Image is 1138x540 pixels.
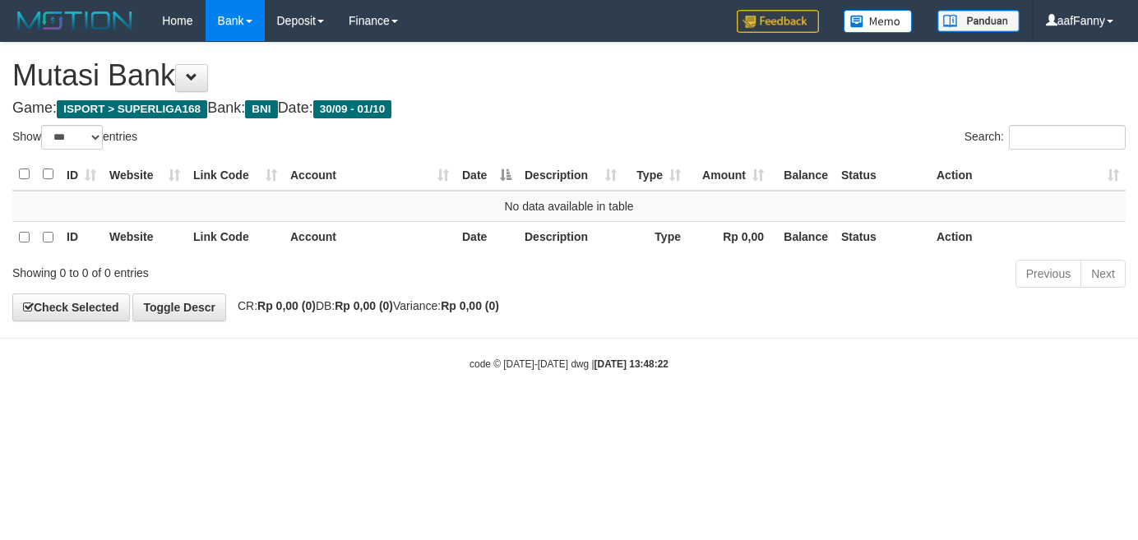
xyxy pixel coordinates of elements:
[12,293,130,321] a: Check Selected
[687,221,770,253] th: Rp 0,00
[844,10,913,33] img: Button%20Memo.svg
[187,159,284,191] th: Link Code: activate to sort column ascending
[103,159,187,191] th: Website: activate to sort column ascending
[103,221,187,253] th: Website
[930,159,1126,191] th: Action: activate to sort column ascending
[737,10,819,33] img: Feedback.jpg
[245,100,277,118] span: BNI
[284,221,456,253] th: Account
[12,100,1126,117] h4: Game: Bank: Date:
[12,191,1126,222] td: No data available in table
[518,221,623,253] th: Description
[12,125,137,150] label: Show entries
[60,221,103,253] th: ID
[257,299,316,312] strong: Rp 0,00 (0)
[41,125,103,150] select: Showentries
[623,221,687,253] th: Type
[441,299,499,312] strong: Rp 0,00 (0)
[835,159,930,191] th: Status
[12,8,137,33] img: MOTION_logo.png
[470,358,668,370] small: code © [DATE]-[DATE] dwg |
[187,221,284,253] th: Link Code
[687,159,770,191] th: Amount: activate to sort column ascending
[770,221,835,253] th: Balance
[12,258,462,281] div: Showing 0 to 0 of 0 entries
[1015,260,1081,288] a: Previous
[335,299,393,312] strong: Rp 0,00 (0)
[229,299,499,312] span: CR: DB: Variance:
[132,293,226,321] a: Toggle Descr
[965,125,1126,150] label: Search:
[12,59,1126,92] h1: Mutasi Bank
[284,159,456,191] th: Account: activate to sort column ascending
[60,159,103,191] th: ID: activate to sort column ascending
[1080,260,1126,288] a: Next
[518,159,623,191] th: Description: activate to sort column ascending
[57,100,207,118] span: ISPORT > SUPERLIGA168
[313,100,392,118] span: 30/09 - 01/10
[456,221,518,253] th: Date
[1009,125,1126,150] input: Search:
[835,221,930,253] th: Status
[770,159,835,191] th: Balance
[930,221,1126,253] th: Action
[594,358,668,370] strong: [DATE] 13:48:22
[623,159,687,191] th: Type: activate to sort column ascending
[456,159,518,191] th: Date: activate to sort column descending
[937,10,1020,32] img: panduan.png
